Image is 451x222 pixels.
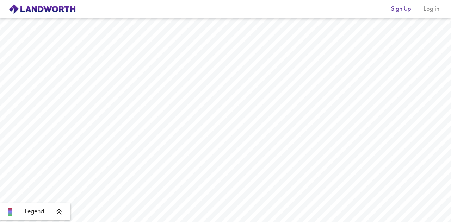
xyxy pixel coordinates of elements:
[423,4,440,14] span: Log in
[25,208,44,216] span: Legend
[391,4,411,14] span: Sign Up
[420,2,443,16] button: Log in
[8,4,76,14] img: logo
[388,2,414,16] button: Sign Up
